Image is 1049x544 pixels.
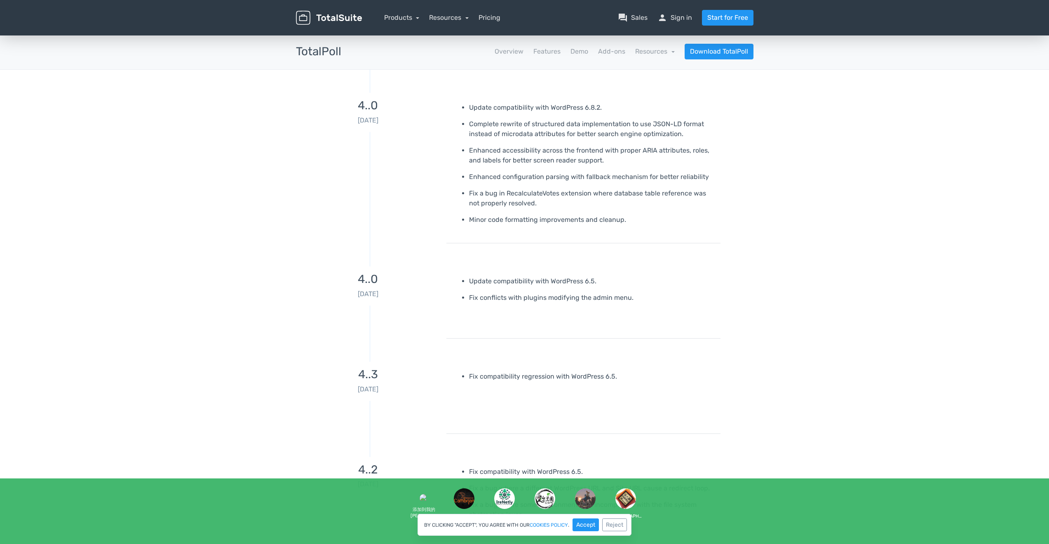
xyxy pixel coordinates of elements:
button: Accept [573,518,599,531]
a: Resources [429,14,469,21]
p: Fix conflicts with plugins modifying the admin menu. [469,293,714,303]
div: By clicking "Accept", you agree with our . [418,514,631,536]
p: [DATE] [296,384,440,394]
button: Reject [602,518,627,531]
p: Update compatibility with WordPress 6.8.2. [469,103,714,113]
p: Enhanced configuration parsing with fallback mechanism for better reliability [469,172,714,182]
p: Minor code formatting improvements and cleanup. [469,215,714,225]
h3: 4..0 [296,273,440,286]
a: Demo [570,47,588,57]
a: Pricing [479,13,500,23]
a: question_answerSales [618,13,648,23]
a: Overview [495,47,523,57]
p: Fix a bug in RecalculateVotes extension where database table reference was not properly resolved. [469,188,714,208]
a: Start for Free [702,10,753,26]
p: Complete rewrite of structured data implementation to use JSON-LD format instead of microdata att... [469,119,714,139]
h3: 4..0 [296,99,440,112]
a: cookies policy [530,523,568,528]
a: Add-ons [598,47,625,57]
a: Products [384,14,420,21]
p: Fix compatibility regression with WordPress 6.5. [469,372,714,382]
p: [DATE] [296,289,440,299]
p: Update compatibility with WordPress 6.5. [469,276,714,286]
a: Features [533,47,561,57]
h3: TotalPoll [296,45,341,58]
p: Fix compatibility with WordPress 6.5. [469,467,714,477]
a: Resources [635,47,675,55]
a: Download TotalPoll [685,44,753,59]
p: Enhanced accessibility across the frontend with proper ARIA attributes, roles, and labels for bet... [469,146,714,165]
span: question_answer [618,13,628,23]
h3: 4..3 [296,368,440,381]
span: person [657,13,667,23]
a: personSign in [657,13,692,23]
img: TotalSuite for WordPress [296,11,362,25]
h3: 4..2 [296,464,440,476]
p: [DATE] [296,115,440,125]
